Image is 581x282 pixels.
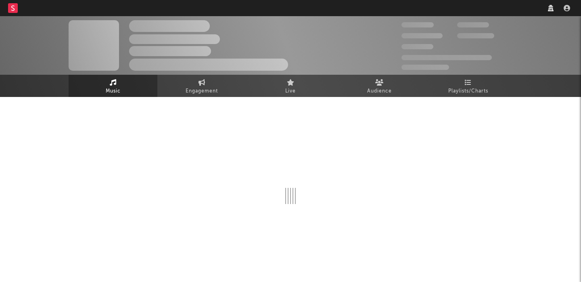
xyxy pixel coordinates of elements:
a: Audience [335,75,424,97]
span: 50,000,000 [401,33,443,38]
a: Playlists/Charts [424,75,512,97]
span: 300,000 [401,22,434,27]
span: 1,000,000 [457,33,494,38]
span: Jump Score: 85.0 [401,65,449,70]
span: 50,000,000 Monthly Listeners [401,55,492,60]
span: 100,000 [401,44,433,49]
span: Engagement [186,86,218,96]
span: Music [106,86,121,96]
span: Playlists/Charts [448,86,488,96]
a: Engagement [157,75,246,97]
a: Live [246,75,335,97]
span: Live [285,86,296,96]
span: Audience [367,86,392,96]
a: Music [69,75,157,97]
span: 100,000 [457,22,489,27]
